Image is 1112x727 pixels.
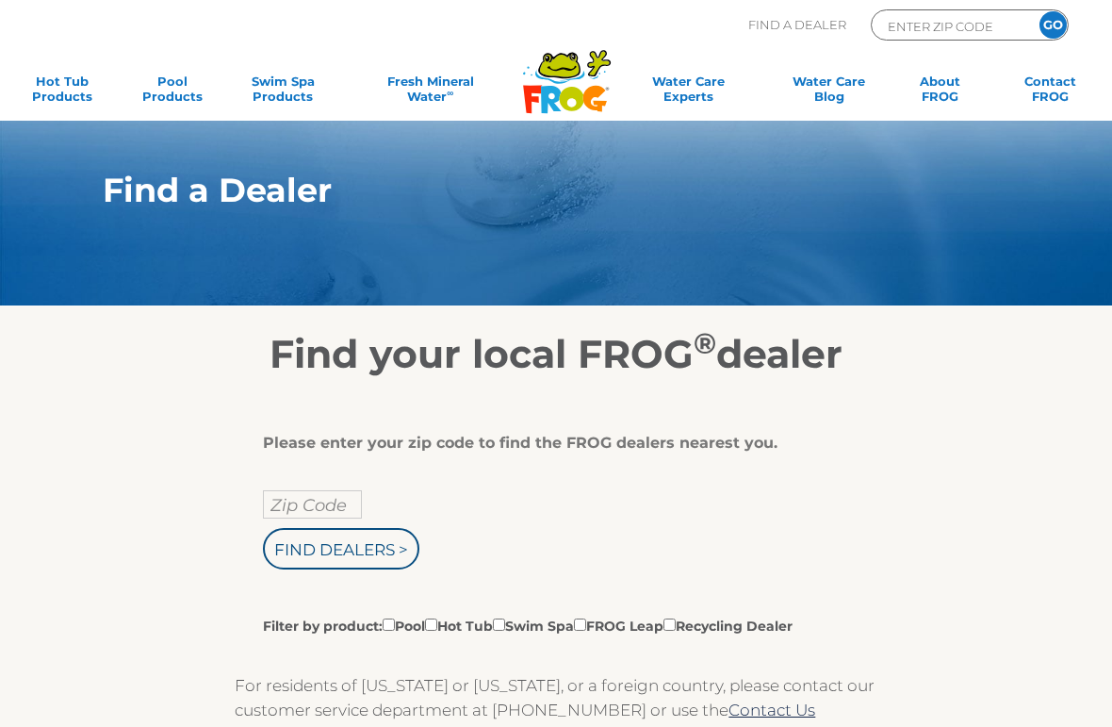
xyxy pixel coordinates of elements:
input: Filter by product:PoolHot TubSwim SpaFROG LeapRecycling Dealer [574,619,586,631]
sup: ® [694,325,716,361]
a: AboutFROG [897,74,983,111]
a: Water CareBlog [786,74,872,111]
div: Please enter your zip code to find the FROG dealers nearest you. [263,434,834,453]
input: Filter by product:PoolHot TubSwim SpaFROG LeapRecycling Dealer [493,619,505,631]
a: Water CareExperts [615,74,761,111]
input: Zip Code Form [886,15,1013,37]
sup: ∞ [447,88,453,98]
p: Find A Dealer [748,9,846,41]
a: Fresh MineralWater∞ [351,74,511,111]
a: PoolProducts [129,74,215,111]
h1: Find a Dealer [103,172,941,209]
input: Filter by product:PoolHot TubSwim SpaFROG LeapRecycling Dealer [383,619,395,631]
h2: Find your local FROG dealer [74,330,1038,377]
input: Find Dealers > [263,528,419,570]
a: ContactFROG [1007,74,1093,111]
a: Hot TubProducts [19,74,105,111]
input: Filter by product:PoolHot TubSwim SpaFROG LeapRecycling Dealer [425,619,437,631]
input: GO [1039,11,1067,39]
input: Filter by product:PoolHot TubSwim SpaFROG LeapRecycling Dealer [663,619,676,631]
label: Filter by product: Pool Hot Tub Swim Spa FROG Leap Recycling Dealer [263,615,793,636]
a: Swim SpaProducts [240,74,326,111]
